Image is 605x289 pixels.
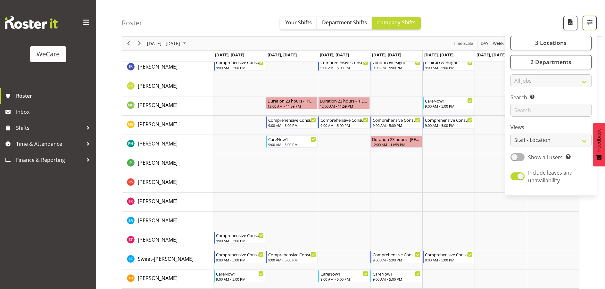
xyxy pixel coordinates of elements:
button: Time Scale [452,40,474,48]
div: Sweet-Lin Chan"s event - Comprehensive Consult Begin From Tuesday, September 9, 2025 at 9:00:00 A... [266,251,318,263]
a: [PERSON_NAME] [138,140,178,147]
div: Matthew Brewer"s event - Comprehensive Consult Begin From Friday, September 12, 2025 at 9:00:00 A... [423,116,474,128]
div: September 08 - 14, 2025 [145,37,190,50]
div: 9:00 AM - 5:00 PM [216,277,264,282]
a: [PERSON_NAME] [138,236,178,244]
span: [PERSON_NAME] [138,159,178,166]
div: Simone Turner"s event - Comprehensive Consult Begin From Monday, September 8, 2025 at 9:00:00 AM ... [214,232,265,244]
div: Clinical Oversight [425,59,473,65]
span: Department Shifts [322,19,367,26]
span: Time Scale [452,40,474,48]
div: 9:00 AM - 5:00 PM [268,257,316,262]
div: CareNow1 [373,270,420,277]
div: Tillie Hollyer"s event - CareNow1 Begin From Wednesday, September 10, 2025 at 9:00:00 AM GMT+12:0... [318,270,370,282]
div: Comprehensive Consult [216,232,264,238]
div: 9:00 AM - 5:00 PM [373,65,420,70]
h4: Roster [122,19,142,27]
td: Tillie Hollyer resource [122,269,213,289]
div: 9:00 AM - 5:00 PM [425,65,473,70]
td: Sarah Abbott resource [122,212,213,231]
span: [PERSON_NAME] [138,236,178,243]
span: Your Shifts [285,19,312,26]
a: [PERSON_NAME] [138,82,178,90]
button: Company Shifts [372,17,421,29]
button: Next [135,40,144,48]
span: Company Shifts [377,19,416,26]
div: Duration 23 hours - [PERSON_NAME] [372,136,420,142]
span: Day [480,40,489,48]
span: Inbox [16,107,93,117]
div: 9:00 AM - 5:00 PM [320,277,368,282]
button: Timeline Day [480,40,490,48]
div: Comprehensive Consult [320,59,368,65]
button: September 2025 [146,40,189,48]
div: 9:00 AM - 5:00 PM [268,123,316,128]
button: Feedback - Show survey [593,123,605,166]
div: Comprehensive Consult [216,59,264,65]
div: John Ko"s event - Clinical Oversight Begin From Thursday, September 11, 2025 at 9:00:00 AM GMT+12... [370,59,422,71]
div: 9:00 AM - 5:00 PM [425,103,473,109]
div: John Ko"s event - Comprehensive Consult Begin From Wednesday, September 10, 2025 at 9:00:00 AM GM... [318,59,370,71]
span: Time & Attendance [16,139,83,149]
button: Download a PDF of the roster according to the set date range. [563,16,577,30]
button: Department Shifts [317,17,372,29]
div: 9:00 AM - 5:00 PM [373,277,420,282]
div: next period [134,37,145,50]
div: 9:00 AM - 5:00 PM [425,257,473,262]
div: CareNow1 [320,270,368,277]
div: 9:00 AM - 5:00 PM [216,65,264,70]
div: Philippa Henry"s event - CareNow1 Begin From Tuesday, September 9, 2025 at 9:00:00 AM GMT+12:00 E... [266,136,318,148]
div: Matthew Brewer"s event - Comprehensive Consult Begin From Wednesday, September 10, 2025 at 9:00:0... [318,116,370,128]
div: Duration 23 hours - [PERSON_NAME] [320,97,368,104]
div: 9:00 AM - 5:00 PM [425,123,473,128]
span: [DATE], [DATE] [215,52,244,58]
div: John Ko"s event - Comprehensive Consult Begin From Monday, September 8, 2025 at 9:00:00 AM GMT+12... [214,59,265,71]
span: Week [492,40,504,48]
span: [PERSON_NAME] [138,140,178,147]
input: Search [510,104,592,117]
div: Philippa Henry"s event - Duration 23 hours - Philippa Henry Begin From Thursday, September 11, 20... [370,136,422,148]
div: Comprehensive Consult [425,251,473,258]
span: [DATE], [DATE] [372,52,401,58]
div: WeCare [37,49,60,59]
span: [PERSON_NAME] [138,178,178,186]
td: Rhianne Sharples resource [122,173,213,193]
a: [PERSON_NAME] [138,159,178,167]
td: Saahit Kour resource [122,193,213,212]
button: 3 Locations [510,36,592,50]
div: 9:00 AM - 5:00 PM [216,238,264,243]
div: Clinical Oversight [373,59,420,65]
a: [PERSON_NAME] [138,101,178,109]
span: Roster [16,91,93,101]
div: Tillie Hollyer"s event - CareNow1 Begin From Monday, September 8, 2025 at 9:00:00 AM GMT+12:00 En... [214,270,265,282]
span: [DATE], [DATE] [320,52,349,58]
div: 9:00 AM - 5:00 PM [268,142,316,147]
div: Matthew Brewer"s event - Comprehensive Consult Begin From Thursday, September 11, 2025 at 9:00:00... [370,116,422,128]
span: [DATE], [DATE] [268,52,297,58]
div: Marie-Claire Dickson-Bakker"s event - CareNow1 Begin From Friday, September 12, 2025 at 9:00:00 A... [423,97,474,109]
div: Sweet-Lin Chan"s event - Comprehensive Consult Begin From Thursday, September 11, 2025 at 9:00:00... [370,251,422,263]
span: [PERSON_NAME] [138,82,178,89]
button: Timeline Week [492,40,505,48]
img: Rosterit website logo [5,16,58,29]
div: 9:00 AM - 5:00 PM [216,257,264,262]
span: [PERSON_NAME] [138,217,178,224]
div: 12:00 AM - 11:59 PM [320,103,368,109]
div: 12:00 AM - 11:59 PM [372,142,420,147]
div: Sweet-Lin Chan"s event - Comprehensive Consult Begin From Friday, September 12, 2025 at 9:00:00 A... [423,251,474,263]
a: [PERSON_NAME] [138,197,178,205]
td: Matthew Brewer resource [122,116,213,135]
span: [DATE] - [DATE] [146,40,181,48]
div: 9:00 AM - 5:00 PM [373,123,420,128]
button: 2 Departments [510,55,592,69]
span: Sweet-[PERSON_NAME] [138,255,194,262]
span: Finance & Reporting [16,155,83,165]
a: [PERSON_NAME] [138,120,178,128]
div: Comprehensive Consult [320,117,368,123]
span: 3 Locations [535,39,567,47]
div: 9:00 AM - 5:00 PM [373,257,420,262]
div: 9:00 AM - 5:00 PM [320,123,368,128]
div: 12:00 AM - 11:59 PM [268,103,316,109]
